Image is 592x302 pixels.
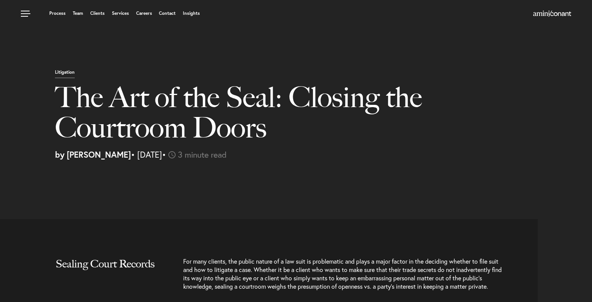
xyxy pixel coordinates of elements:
img: icon-time-light.svg [168,151,176,158]
a: Clients [90,11,105,16]
p: • [DATE] [55,150,586,159]
strong: by [PERSON_NAME] [55,149,131,160]
a: Careers [136,11,152,16]
img: Amini & Conant [533,11,571,17]
p: For many clients, the public nature of a law suit is problematic and plays a major factor in the ... [183,257,502,298]
p: Litigation [55,70,75,78]
h2: Sealing Court Records [56,257,165,285]
a: Contact [159,11,176,16]
span: • [162,149,166,160]
span: 3 minute read [178,149,227,160]
a: Services [112,11,129,16]
h1: The Art of the Seal: Closing the Courtroom Doors [55,82,427,150]
a: Home [533,11,571,17]
a: Process [49,11,66,16]
a: Team [73,11,83,16]
a: Insights [183,11,200,16]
